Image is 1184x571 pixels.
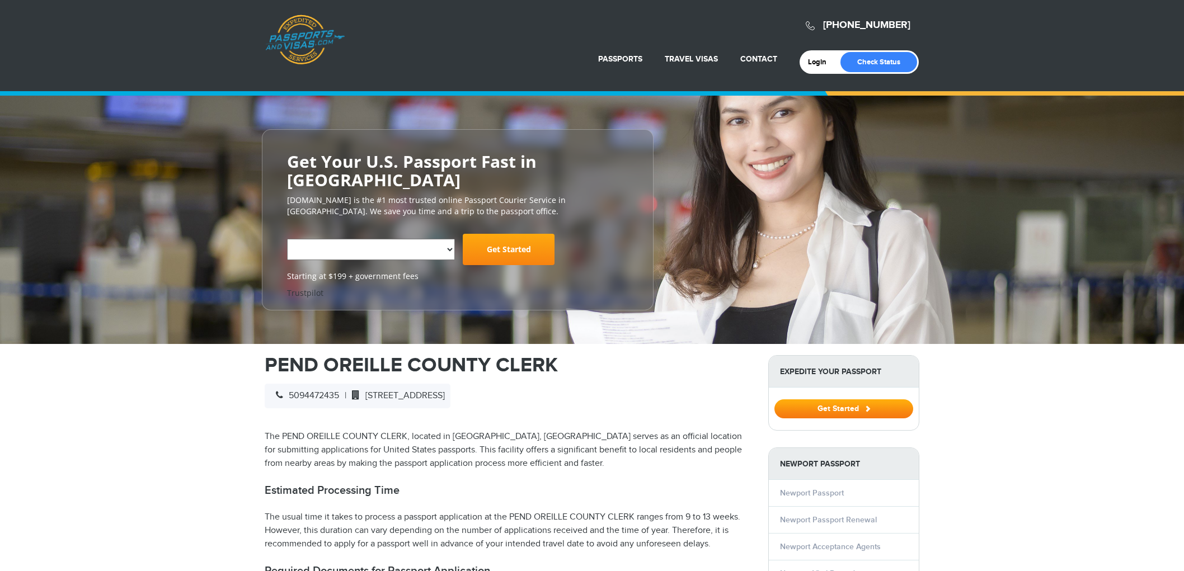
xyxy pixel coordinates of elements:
[265,15,345,65] a: Passports & [DOMAIN_NAME]
[287,271,628,282] span: Starting at $199 + government fees
[665,54,718,64] a: Travel Visas
[287,195,628,217] p: [DOMAIN_NAME] is the #1 most trusted online Passport Courier Service in [GEOGRAPHIC_DATA]. We sav...
[774,399,913,418] button: Get Started
[265,511,751,551] p: The usual time it takes to process a passport application at the PEND OREILLE COUNTY CLERK ranges...
[780,542,881,551] a: Newport Acceptance Agents
[808,58,834,67] a: Login
[287,287,323,298] a: Trustpilot
[740,54,777,64] a: Contact
[265,355,751,375] h1: PEND OREILLE COUNTY CLERK
[270,390,339,401] span: 5094472435
[823,19,910,31] a: [PHONE_NUMBER]
[265,430,751,470] p: The PEND OREILLE COUNTY CLERK, located in [GEOGRAPHIC_DATA], [GEOGRAPHIC_DATA] serves as an offic...
[769,356,919,388] strong: Expedite Your Passport
[265,484,751,497] h2: Estimated Processing Time
[265,384,450,408] div: |
[287,152,628,189] h2: Get Your U.S. Passport Fast in [GEOGRAPHIC_DATA]
[598,54,642,64] a: Passports
[463,234,555,265] a: Get Started
[769,448,919,480] strong: Newport Passport
[780,515,877,525] a: Newport Passport Renewal
[774,404,913,413] a: Get Started
[346,390,445,401] span: [STREET_ADDRESS]
[840,52,917,72] a: Check Status
[780,488,844,498] a: Newport Passport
